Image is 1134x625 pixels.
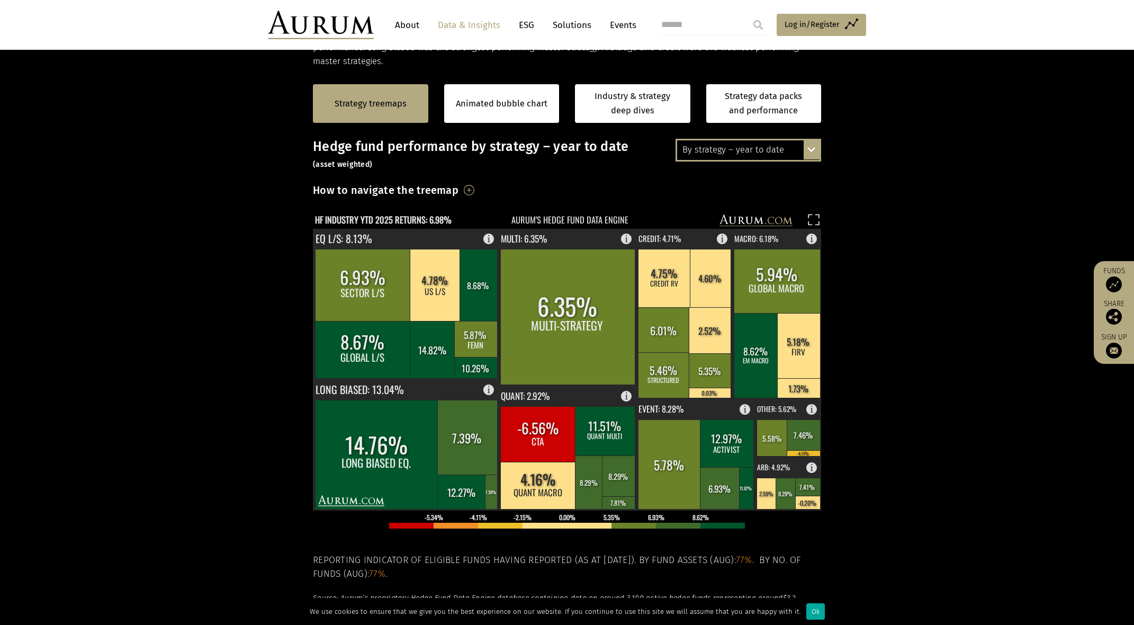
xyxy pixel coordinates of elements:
img: Access Funds [1106,276,1122,292]
a: Animated bubble chart [456,97,547,111]
a: Strategy data packs and performance [706,84,822,123]
a: Industry & strategy deep dives [575,84,690,123]
img: Share this post [1106,309,1122,325]
a: Events [605,15,636,35]
a: Sign up [1099,333,1129,359]
input: Submit [748,14,769,35]
h3: Hedge fund performance by strategy – year to date [313,139,821,171]
span: 77% [369,568,385,579]
h5: Reporting indicator of eligible funds having reported (as at [DATE]). By fund assets (Aug): . By ... [313,553,821,582]
a: Strategy treemaps [335,97,407,111]
a: Data & Insights [433,15,506,35]
div: Ok [806,603,825,620]
img: Sign up to our newsletter [1106,343,1122,359]
a: ESG [514,15,539,35]
a: About [390,15,425,35]
span: Log in/Register [785,18,840,31]
a: Log in/Register [777,14,866,36]
a: Solutions [547,15,597,35]
img: Aurum [268,11,374,39]
div: By strategy – year to date [677,140,820,159]
em: Source: Aurum’s proprietary Hedge Fund Data Engine database containing data on around 3,100 activ... [313,594,783,603]
span: 77% [736,555,752,566]
small: (asset weighted) [313,160,372,169]
div: Share [1099,300,1129,325]
a: Funds [1099,266,1129,292]
h3: How to navigate the treemap [313,181,458,199]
